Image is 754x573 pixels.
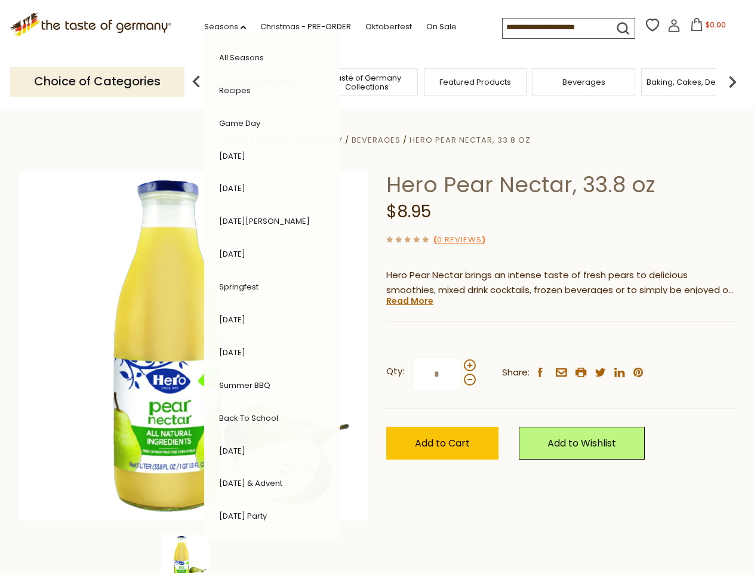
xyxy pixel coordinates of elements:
span: $8.95 [386,200,431,223]
p: Choice of Categories [10,67,184,96]
img: Hero Pear Nectar, 33.8 oz [19,171,368,520]
a: [DATE] [219,183,245,194]
span: $0.00 [706,20,726,30]
a: Seasons [204,20,246,33]
a: [DATE] Party [219,510,267,522]
a: Game Day [219,118,260,129]
a: Springfest [219,281,258,292]
span: Add to Cart [415,436,470,450]
a: [DATE] [219,150,245,162]
p: Hero Pear Nectar brings an intense taste of fresh pears to delicious smoothies, mixed drink cockt... [386,268,735,298]
input: Qty: [413,358,461,390]
img: next arrow [721,70,744,94]
a: [DATE] & Advent [219,478,282,489]
a: Christmas - PRE-ORDER [260,20,351,33]
a: 0 Reviews [437,234,482,247]
a: [DATE] [219,314,245,325]
a: [DATE] [219,248,245,260]
a: On Sale [426,20,457,33]
button: Add to Cart [386,427,498,460]
span: ( ) [433,234,485,245]
a: Taste of Germany Collections [319,73,414,91]
strong: Qty: [386,364,404,379]
a: Oktoberfest [365,20,412,33]
a: Read More [386,295,433,307]
a: Recipes [219,85,251,96]
button: $0.00 [683,18,734,36]
h1: Hero Pear Nectar, 33.8 oz [386,171,735,198]
a: [DATE] [219,347,245,358]
img: previous arrow [184,70,208,94]
a: Beverages [352,134,401,146]
a: Add to Wishlist [519,427,645,460]
a: Hero Pear Nectar, 33.8 oz [410,134,531,146]
a: Summer BBQ [219,380,270,391]
a: Back to School [219,412,278,424]
a: Baking, Cakes, Desserts [647,78,739,87]
a: All Seasons [219,52,264,63]
a: Beverages [562,78,605,87]
a: [DATE][PERSON_NAME] [219,215,310,227]
span: Share: [502,365,530,380]
a: Featured Products [439,78,511,87]
a: [DATE] [219,445,245,457]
